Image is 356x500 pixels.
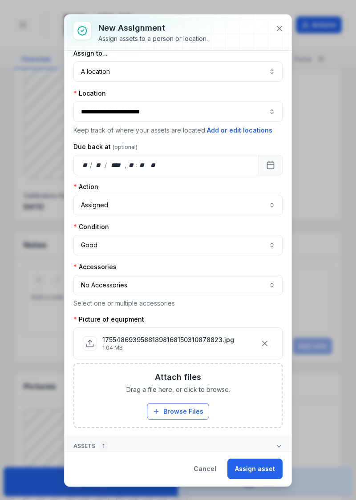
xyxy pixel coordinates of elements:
[73,142,138,151] label: Due back at
[73,195,283,215] button: Assigned
[125,161,127,169] div: ,
[98,22,208,34] h3: New assignment
[206,125,273,135] button: Add or edit locations
[73,61,283,82] button: A location
[73,222,109,231] label: Condition
[149,161,158,169] div: am/pm,
[98,34,208,43] div: Assign assets to a person or location.
[127,161,136,169] div: hour,
[102,335,234,344] p: 17554869395881898168150310878823.jpg
[73,182,98,191] label: Action
[90,161,93,169] div: /
[73,89,106,98] label: Location
[73,125,283,135] p: Keep track of where your assets are located.
[126,385,230,394] span: Drag a file here, or click to browse.
[105,161,108,169] div: /
[65,437,291,455] button: Assets1
[147,403,209,420] button: Browse Files
[99,441,108,452] div: 1
[73,262,117,271] label: Accessories
[155,371,201,383] h3: Attach files
[73,275,283,295] button: No Accessories
[138,161,147,169] div: minute,
[73,441,108,452] span: Assets
[73,235,283,255] button: Good
[81,161,90,169] div: day,
[108,161,124,169] div: year,
[227,459,283,479] button: Assign asset
[102,344,234,351] p: 1.04 MB
[73,315,144,324] label: Picture of equipment
[73,299,283,308] p: Select one or multiple accessories
[93,161,105,169] div: month,
[259,155,283,175] button: Calendar
[186,459,224,479] button: Cancel
[136,161,138,169] div: :
[73,49,108,58] label: Assign to...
